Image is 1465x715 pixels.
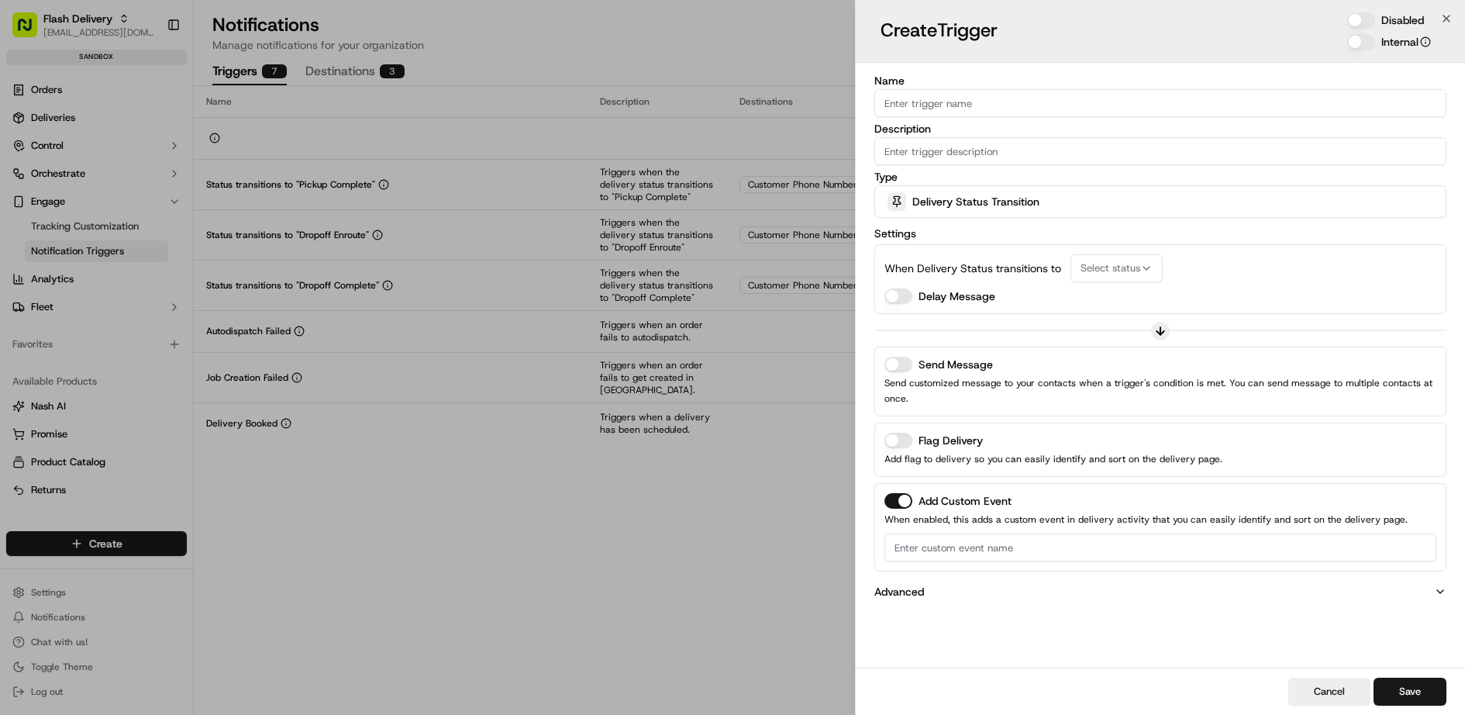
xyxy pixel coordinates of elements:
[874,137,1447,165] input: Enter trigger description
[884,512,1437,527] p: When enabled, this adds a custom event in delivery activity that you can easily identify and sort...
[146,224,249,240] span: API Documentation
[884,534,1437,561] input: Enter custom event name
[125,218,255,246] a: 💻API Documentation
[1381,34,1431,50] label: Internal
[874,584,924,599] p: Advanced
[919,288,995,304] label: Delay Message
[874,171,1447,182] label: Type
[16,15,47,46] img: Nash
[131,226,143,238] div: 💻
[874,75,1447,86] label: Name
[264,152,282,171] button: Start new chat
[1381,12,1424,28] label: Disabled
[109,261,188,274] a: Powered byPylon
[884,375,1437,406] p: Send customized message to your contacts when a trigger's condition is met. You can send message ...
[9,218,125,246] a: 📗Knowledge Base
[53,147,254,163] div: Start new chat
[881,18,998,43] h3: Create Trigger
[1081,261,1140,275] span: Select status
[31,224,119,240] span: Knowledge Base
[874,226,916,240] label: Settings
[884,451,1437,467] p: Add flag to delivery so you can easily identify and sort on the delivery page.
[919,359,993,370] label: Send Message
[874,185,1447,218] button: Delivery Status Transition
[919,435,983,446] label: Flag Delivery
[874,584,1447,599] button: Advanced
[154,262,188,274] span: Pylon
[40,99,279,116] input: Got a question? Start typing here...
[1288,678,1370,706] button: Cancel
[16,61,282,86] p: Welcome 👋
[874,123,1447,134] label: Description
[1420,36,1431,47] button: Internal
[53,163,196,175] div: We're available if you need us!
[919,496,1012,506] label: Add Custom Event
[1374,678,1446,706] button: Save
[16,226,28,238] div: 📗
[874,89,1447,117] input: Enter trigger name
[16,147,43,175] img: 1736555255976-a54dd68f-1ca7-489b-9aae-adbdc363a1c4
[884,261,1061,276] p: When Delivery Status transitions to
[1070,254,1163,282] button: Select status
[912,194,1039,209] span: Delivery Status Transition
